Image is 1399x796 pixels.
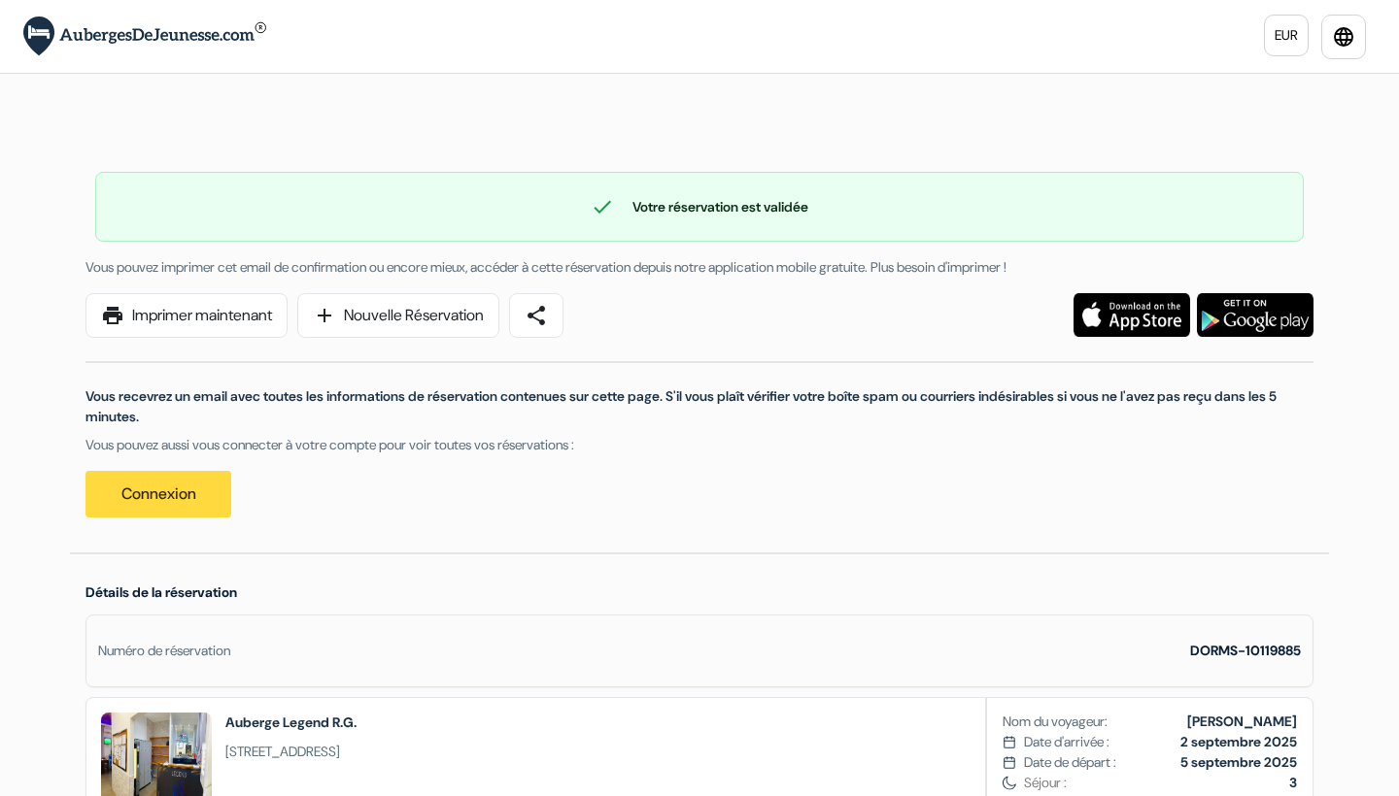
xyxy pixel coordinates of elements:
p: Vous pouvez aussi vous connecter à votre compte pour voir toutes vos réservations : [85,435,1314,455]
span: Séjour : [1024,773,1297,793]
span: add [313,304,336,327]
span: Vous pouvez imprimer cet email de confirmation ou encore mieux, accéder à cette réservation depui... [85,258,1007,276]
div: Numéro de réservation [98,641,230,661]
img: AubergesDeJeunesse.com [23,17,266,56]
b: 3 [1289,774,1297,791]
h2: Auberge Legend R.G. [225,713,357,732]
a: EUR [1264,15,1309,56]
span: Date de départ : [1024,752,1116,773]
span: check [591,195,614,218]
i: language [1332,25,1355,49]
p: Vous recevrez un email avec toutes les informations de réservation contenues sur cette page. S'il... [85,386,1314,427]
span: print [101,304,124,327]
a: share [509,293,563,338]
img: Téléchargez l'application gratuite [1074,293,1190,337]
a: printImprimer maintenant [85,293,288,338]
b: 2 septembre 2025 [1180,733,1297,750]
span: share [525,304,548,327]
span: [STREET_ADDRESS] [225,742,357,762]
strong: DORMS-10119885 [1190,642,1301,659]
div: Votre réservation est validée [96,195,1303,218]
b: [PERSON_NAME] [1187,713,1297,730]
a: language [1321,15,1366,59]
span: Date d'arrivée : [1024,732,1109,752]
a: addNouvelle Réservation [297,293,499,338]
span: Détails de la réservation [85,583,237,601]
span: Nom du voyageur: [1003,712,1108,732]
a: Connexion [85,471,231,517]
b: 5 septembre 2025 [1180,753,1297,771]
img: Téléchargez l'application gratuite [1197,293,1314,337]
